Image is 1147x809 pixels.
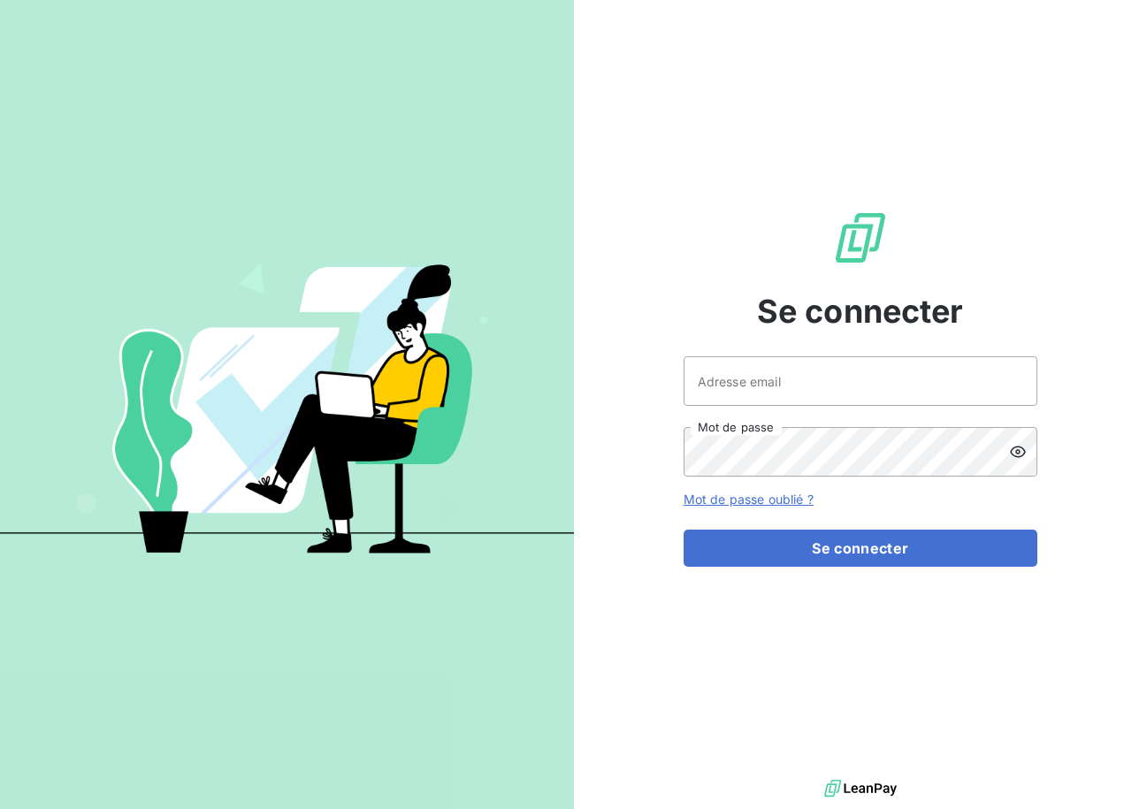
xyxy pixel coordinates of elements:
[684,356,1037,406] input: placeholder
[757,287,964,335] span: Se connecter
[684,530,1037,567] button: Se connecter
[824,775,897,802] img: logo
[684,492,814,507] a: Mot de passe oublié ?
[832,210,889,266] img: Logo LeanPay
